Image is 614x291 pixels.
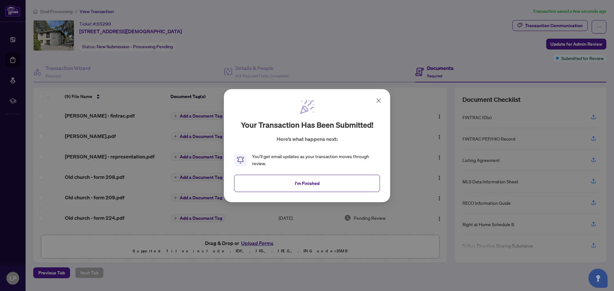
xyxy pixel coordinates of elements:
[234,174,380,192] button: I'm Finished
[588,269,608,288] button: Open asap
[277,135,338,143] p: Here’s what happens next:
[252,153,380,167] div: You’ll get email updates as your transaction moves through review.
[241,120,374,130] h2: Your transaction has been submitted!
[295,178,319,188] span: I'm Finished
